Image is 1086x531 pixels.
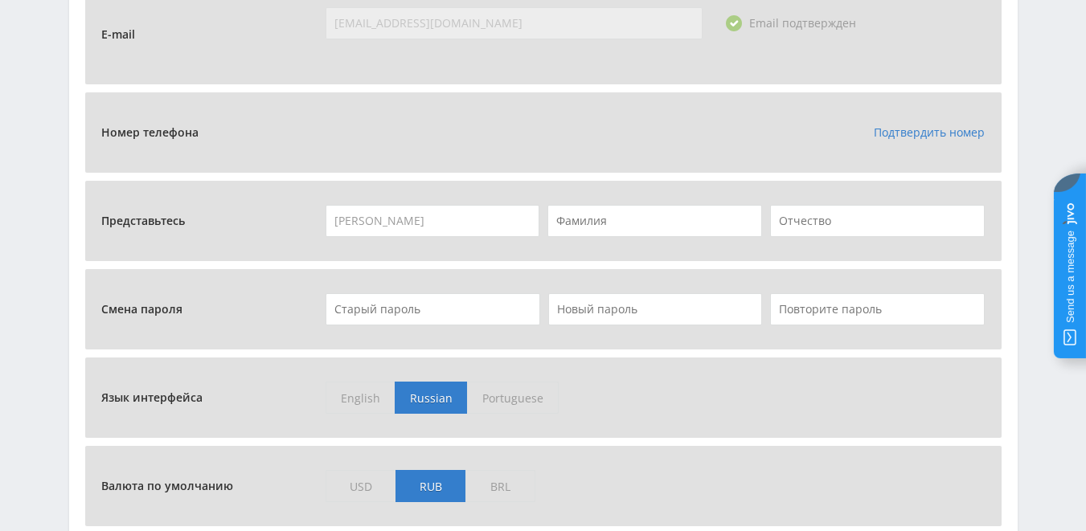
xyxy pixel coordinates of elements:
[874,125,985,140] a: Подтвердить номер
[326,293,540,325] input: Старый пароль
[770,293,985,325] input: Повторите пароль
[395,470,465,502] span: RUB
[465,470,535,502] span: BRL
[326,382,395,414] span: English
[101,116,207,149] span: Номер телефона
[101,18,143,51] span: E-mail
[548,293,763,325] input: Новый пароль
[395,382,467,414] span: Russian
[101,382,211,414] span: Язык интерфейса
[326,470,395,502] span: USD
[749,15,856,31] span: Email подтвержден
[101,293,191,325] span: Смена пароля
[101,470,241,502] span: Валюта по умолчанию
[326,205,539,237] input: Имя
[547,205,762,237] input: Фамилия
[467,382,559,414] span: Portuguese
[770,205,985,237] input: Отчество
[101,205,193,237] span: Представьтесь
